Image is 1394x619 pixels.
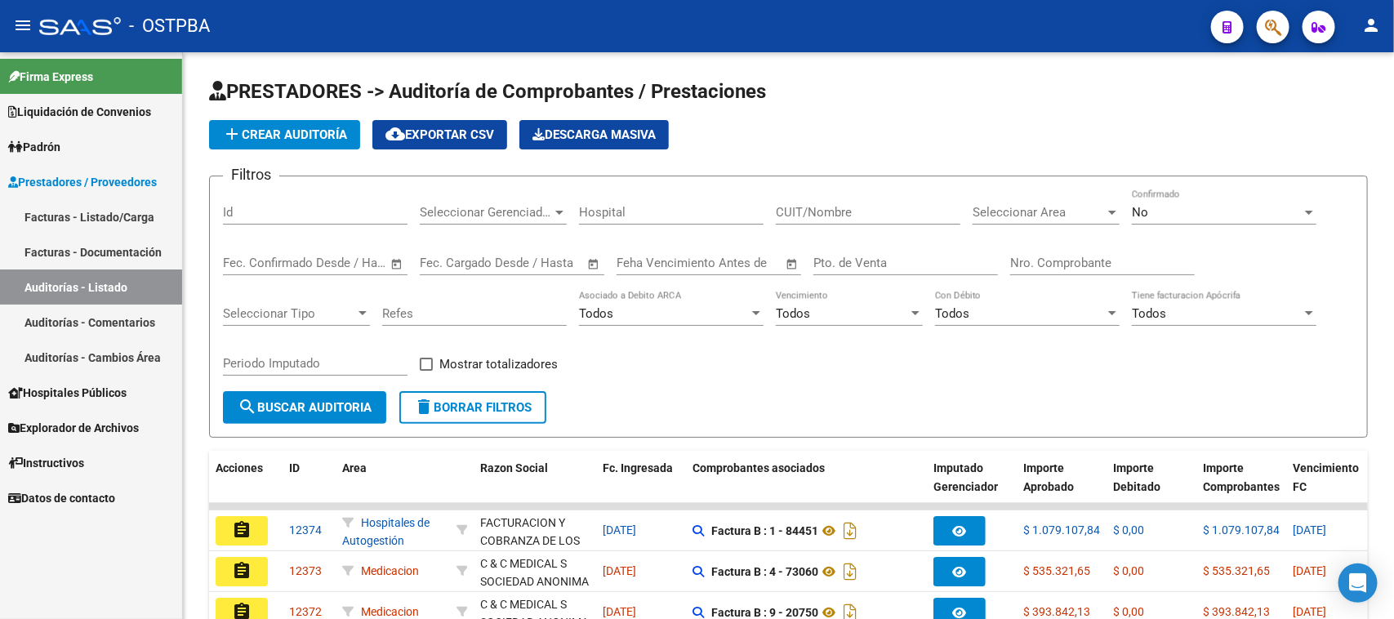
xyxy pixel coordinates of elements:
button: Open calendar [783,255,802,274]
datatable-header-cell: Area [336,451,450,523]
button: Buscar Auditoria [223,391,386,424]
span: No [1132,205,1148,220]
button: Open calendar [585,255,603,274]
span: Crear Auditoría [222,127,347,142]
span: $ 0,00 [1113,523,1144,537]
span: [DATE] [603,605,636,618]
i: Descargar documento [840,518,861,544]
span: $ 0,00 [1113,564,1144,577]
span: $ 1.079.107,84 [1023,523,1100,537]
mat-icon: assignment [232,520,252,540]
mat-icon: assignment [232,561,252,581]
input: End date [291,256,370,270]
span: [DATE] [1293,605,1326,618]
app-download-masive: Descarga masiva de comprobantes (adjuntos) [519,120,669,149]
span: Liquidación de Convenios [8,103,151,121]
span: Prestadores / Proveedores [8,173,157,191]
span: [DATE] [1293,523,1326,537]
span: Area [342,461,367,474]
i: Descargar documento [840,559,861,585]
span: Hospitales Públicos [8,384,127,402]
span: $ 0,00 [1113,605,1144,618]
mat-icon: search [238,397,257,416]
span: Medicacion [361,605,419,618]
span: Seleccionar Tipo [223,306,355,321]
span: Seleccionar Area [973,205,1105,220]
datatable-header-cell: Acciones [209,451,283,523]
span: Todos [1132,306,1166,321]
span: Padrón [8,138,60,156]
button: Borrar Filtros [399,391,546,424]
datatable-header-cell: ID [283,451,336,523]
input: Start date [420,256,473,270]
span: Importe Comprobantes [1203,461,1280,493]
span: Instructivos [8,454,84,472]
datatable-header-cell: Vencimiento FC [1286,451,1376,523]
div: C & C MEDICAL S SOCIEDAD ANONIMA [480,554,590,592]
span: Medicacion [361,564,419,577]
mat-icon: delete [414,397,434,416]
div: - 30715497456 [480,514,590,548]
mat-icon: person [1361,16,1381,35]
span: - OSTPBA [129,8,210,44]
mat-icon: add [222,124,242,144]
span: Importe Aprobado [1023,461,1074,493]
strong: Factura B : 1 - 84451 [711,524,818,537]
span: 12374 [289,523,322,537]
span: $ 393.842,13 [1023,605,1090,618]
span: Comprobantes asociados [693,461,825,474]
datatable-header-cell: Importe Aprobado [1017,451,1107,523]
datatable-header-cell: Importe Comprobantes [1196,451,1286,523]
span: [DATE] [1293,564,1326,577]
input: Start date [223,256,276,270]
button: Crear Auditoría [209,120,360,149]
span: Imputado Gerenciador [933,461,998,493]
span: Seleccionar Gerenciador [420,205,552,220]
span: Acciones [216,461,263,474]
span: PRESTADORES -> Auditoría de Comprobantes / Prestaciones [209,80,766,103]
button: Open calendar [388,255,407,274]
mat-icon: menu [13,16,33,35]
div: FACTURACION Y COBRANZA DE LOS EFECTORES PUBLICOS S.E. [480,514,590,588]
span: Razon Social [480,461,548,474]
datatable-header-cell: Imputado Gerenciador [927,451,1017,523]
span: $ 535.321,65 [1203,564,1270,577]
span: $ 393.842,13 [1203,605,1270,618]
span: Exportar CSV [385,127,494,142]
span: Vencimiento FC [1293,461,1359,493]
span: Importe Debitado [1113,461,1160,493]
button: Descarga Masiva [519,120,669,149]
span: Firma Express [8,68,93,86]
span: [DATE] [603,564,636,577]
span: 12373 [289,564,322,577]
div: - 30707174702 [480,554,590,589]
strong: Factura B : 4 - 73060 [711,565,818,578]
span: $ 1.079.107,84 [1203,523,1280,537]
h3: Filtros [223,163,279,186]
span: Todos [935,306,969,321]
span: Descarga Masiva [532,127,656,142]
datatable-header-cell: Fc. Ingresada [596,451,686,523]
datatable-header-cell: Importe Debitado [1107,451,1196,523]
span: ID [289,461,300,474]
span: $ 535.321,65 [1023,564,1090,577]
span: Hospitales de Autogestión [342,516,430,548]
span: 12372 [289,605,322,618]
span: [DATE] [603,523,636,537]
span: Fc. Ingresada [603,461,673,474]
div: Open Intercom Messenger [1338,563,1378,603]
span: Mostrar totalizadores [439,354,558,374]
span: Datos de contacto [8,489,115,507]
span: Explorador de Archivos [8,419,139,437]
button: Exportar CSV [372,120,507,149]
mat-icon: cloud_download [385,124,405,144]
span: Borrar Filtros [414,400,532,415]
strong: Factura B : 9 - 20750 [711,606,818,619]
span: Todos [776,306,810,321]
datatable-header-cell: Comprobantes asociados [686,451,927,523]
span: Buscar Auditoria [238,400,372,415]
datatable-header-cell: Razon Social [474,451,596,523]
input: End date [488,256,567,270]
span: Todos [579,306,613,321]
